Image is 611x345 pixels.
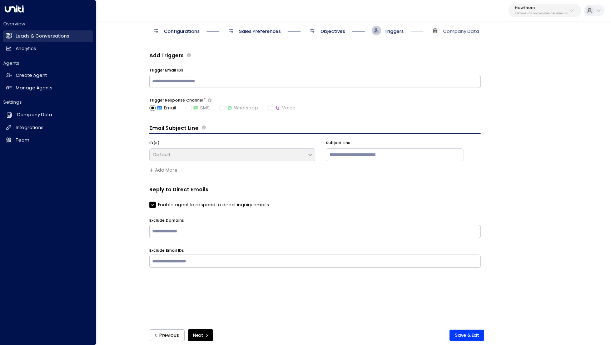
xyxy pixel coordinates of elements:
[3,134,93,146] a: Team
[150,329,185,341] button: Previous
[227,105,258,112] span: Whatsapp
[3,43,93,55] a: Analytics
[16,137,29,144] h2: Team
[149,68,183,73] label: Trigger Email IDs
[326,140,351,146] label: Subject Line
[3,109,93,121] a: Company Data
[149,124,199,132] h3: Email Subject Line
[443,28,479,35] span: Company Data
[208,98,212,103] button: Select how the agent will reach out to leads after receiving a trigger email. If SMS is chosen bu...
[188,329,213,341] button: Next
[193,105,210,112] span: SMS
[149,218,184,223] label: Exclude Domains
[3,70,93,82] a: Create Agent
[3,60,93,66] h2: Agents
[3,122,93,134] a: Integrations
[515,12,567,15] p: 33332e4c-23b5-45a2-9007-0d0a9f804fa6
[16,124,44,131] h2: Integrations
[16,45,36,52] h2: Analytics
[149,202,269,208] label: Enable agent to respond to direct inquiry emails
[515,6,567,10] p: Hawthorn
[16,33,69,40] h2: Leads & Conversations
[508,4,581,17] button: Hawthorn33332e4c-23b5-45a2-9007-0d0a9f804fa6
[149,186,481,195] h3: Reply to Direct Emails
[149,52,184,60] h3: Add Triggers
[149,248,184,253] label: Exclude Email IDs
[449,330,484,341] button: Save & Exit
[17,112,52,118] h2: Company Data
[16,85,53,92] h2: Manage Agents
[3,30,93,42] a: Leads & Conversations
[149,168,178,173] button: Add More
[16,72,47,79] h2: Create Agent
[321,28,345,35] span: Objectives
[3,99,93,105] h2: Settings
[164,28,200,35] span: Configurations
[3,21,93,27] h2: Overview
[384,28,404,35] span: Triggers
[149,140,159,146] label: ID(s)
[239,28,281,35] span: Sales Preferences
[202,124,206,132] span: Define the subject lines the agent should use when sending emails, customized for different trigg...
[149,167,481,172] span: Subject lines have been defined for all added triggers
[157,105,176,112] span: Email
[149,98,203,103] label: Trigger Response Channel
[3,82,93,94] a: Manage Agents
[275,105,295,112] span: Voice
